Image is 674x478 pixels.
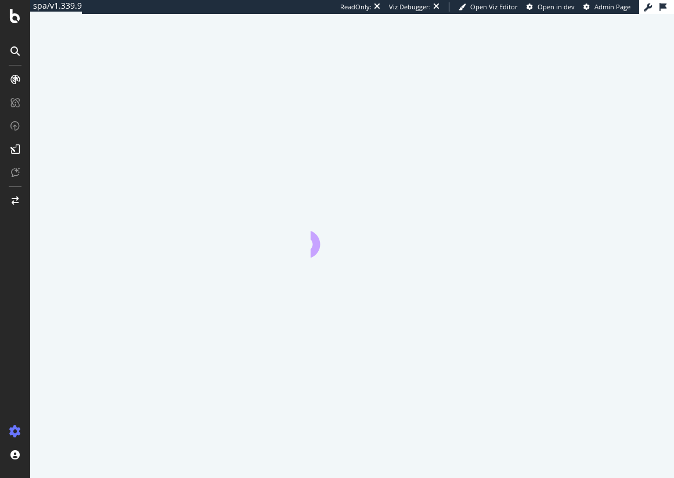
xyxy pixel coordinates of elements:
[538,2,575,11] span: Open in dev
[470,2,518,11] span: Open Viz Editor
[389,2,431,12] div: Viz Debugger:
[583,2,630,12] a: Admin Page
[527,2,575,12] a: Open in dev
[594,2,630,11] span: Admin Page
[459,2,518,12] a: Open Viz Editor
[311,216,394,258] div: animation
[340,2,372,12] div: ReadOnly:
